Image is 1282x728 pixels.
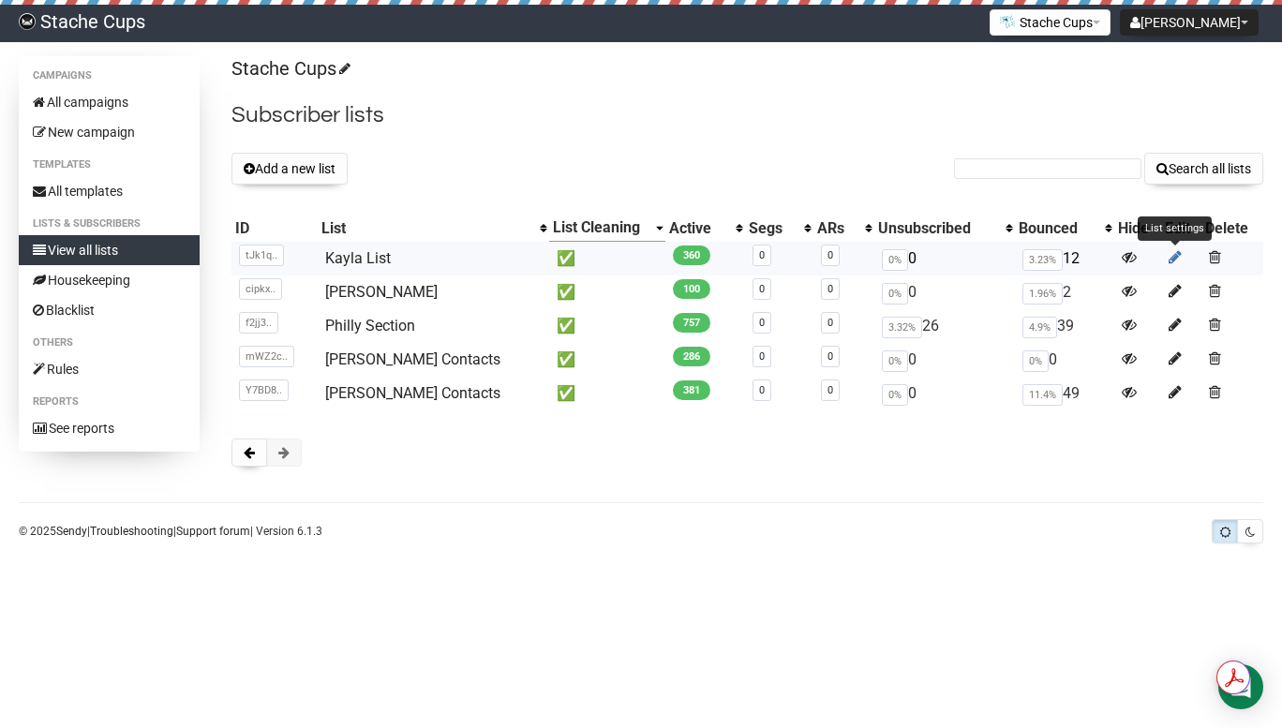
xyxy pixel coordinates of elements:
[549,377,665,410] td: ✅
[759,350,765,363] a: 0
[827,350,833,363] a: 0
[239,379,289,401] span: Y7BD8..
[19,117,200,147] a: New campaign
[325,384,500,402] a: [PERSON_NAME] Contacts
[1019,219,1096,238] div: Bounced
[19,154,200,176] li: Templates
[1015,377,1114,410] td: 49
[1000,14,1015,29] img: 1.png
[549,215,665,242] th: List Cleaning: Descending sort applied, activate to remove the sort
[874,275,1015,309] td: 0
[749,219,795,238] div: Segs
[19,413,200,443] a: See reports
[745,215,813,242] th: Segs: No sort applied, activate to apply an ascending sort
[827,384,833,396] a: 0
[882,283,908,305] span: 0%
[90,525,173,538] a: Troubleshooting
[1015,242,1114,276] td: 12
[19,354,200,384] a: Rules
[813,215,874,242] th: ARs: No sort applied, activate to apply an ascending sort
[239,312,278,334] span: f2jj3..
[549,343,665,377] td: ✅
[1118,219,1157,238] div: Hide
[759,283,765,295] a: 0
[673,313,710,333] span: 757
[1144,153,1263,185] button: Search all lists
[1022,317,1057,338] span: 4.9%
[325,249,391,267] a: Kayla List
[1022,249,1063,271] span: 3.23%
[231,98,1263,132] h2: Subscriber lists
[990,9,1111,36] button: Stache Cups
[549,309,665,343] td: ✅
[874,343,1015,377] td: 0
[673,347,710,366] span: 286
[1022,384,1063,406] span: 11.4%
[549,275,665,309] td: ✅
[759,317,765,329] a: 0
[882,384,908,406] span: 0%
[325,350,500,368] a: [PERSON_NAME] Contacts
[239,245,284,266] span: tJk1q..
[673,245,710,265] span: 360
[878,219,996,238] div: Unsubscribed
[19,65,200,87] li: Campaigns
[1138,216,1212,241] div: List settings
[1015,215,1114,242] th: Bounced: No sort applied, activate to apply an ascending sort
[1015,309,1114,343] td: 39
[1114,215,1161,242] th: Hide: No sort applied, sorting is disabled
[19,295,200,325] a: Blacklist
[874,215,1015,242] th: Unsubscribed: No sort applied, activate to apply an ascending sort
[1205,219,1260,238] div: Delete
[1015,275,1114,309] td: 2
[882,317,922,338] span: 3.32%
[19,265,200,295] a: Housekeeping
[1120,9,1259,36] button: [PERSON_NAME]
[19,87,200,117] a: All campaigns
[827,283,833,295] a: 0
[759,384,765,396] a: 0
[882,249,908,271] span: 0%
[874,377,1015,410] td: 0
[665,215,744,242] th: Active: No sort applied, activate to apply an ascending sort
[669,219,725,238] div: Active
[19,391,200,413] li: Reports
[318,215,550,242] th: List: No sort applied, activate to apply an ascending sort
[19,521,322,542] p: © 2025 | | | Version 6.1.3
[231,57,348,80] a: Stache Cups
[817,219,856,238] div: ARs
[176,525,250,538] a: Support forum
[1022,283,1063,305] span: 1.96%
[19,213,200,235] li: Lists & subscribers
[673,380,710,400] span: 381
[874,309,1015,343] td: 26
[19,176,200,206] a: All templates
[673,279,710,299] span: 100
[19,13,36,30] img: 8653db3730727d876aa9d6134506b5c0
[549,242,665,276] td: ✅
[882,350,908,372] span: 0%
[56,525,87,538] a: Sendy
[235,219,314,238] div: ID
[325,317,415,334] a: Philly Section
[1022,350,1049,372] span: 0%
[553,218,647,237] div: List Cleaning
[231,215,318,242] th: ID: No sort applied, sorting is disabled
[239,278,282,300] span: cipkx..
[19,235,200,265] a: View all lists
[827,317,833,329] a: 0
[1015,343,1114,377] td: 0
[239,346,294,367] span: mWZ2c..
[231,153,348,185] button: Add a new list
[1201,215,1263,242] th: Delete: No sort applied, sorting is disabled
[874,242,1015,276] td: 0
[759,249,765,261] a: 0
[19,332,200,354] li: Others
[325,283,438,301] a: [PERSON_NAME]
[827,249,833,261] a: 0
[321,219,531,238] div: List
